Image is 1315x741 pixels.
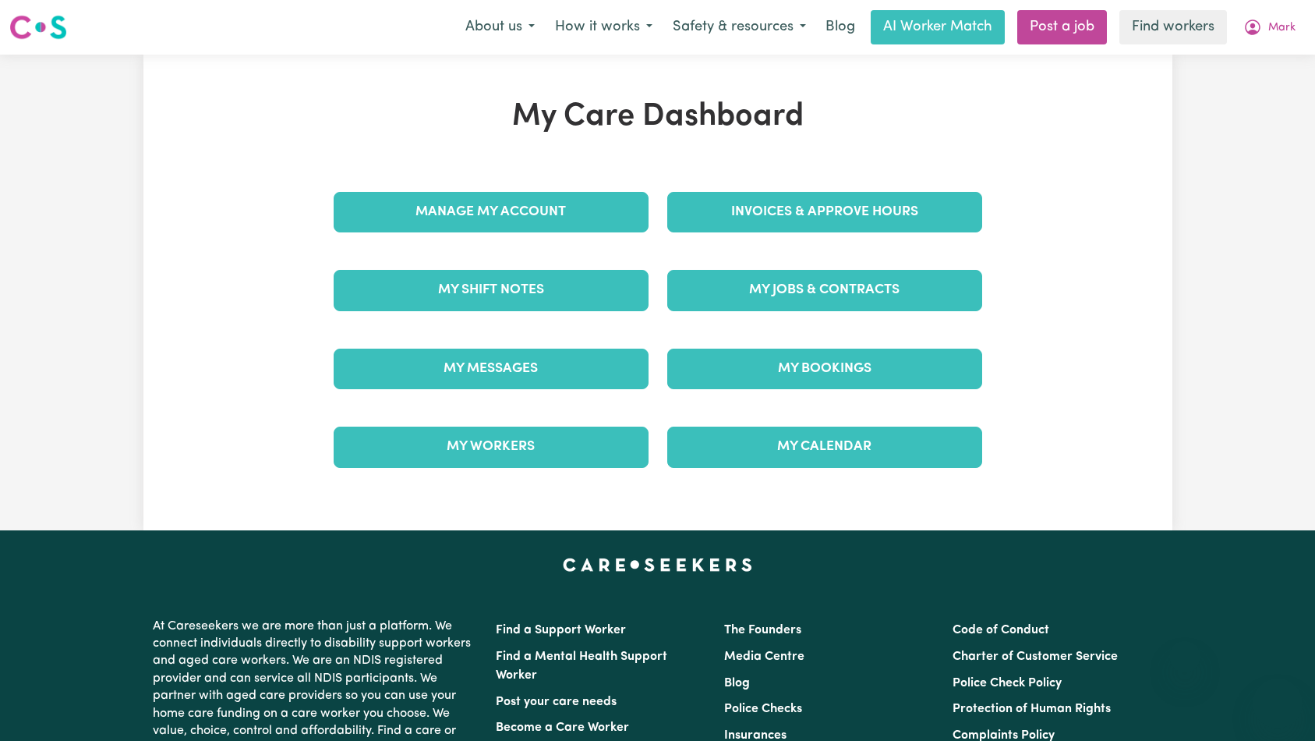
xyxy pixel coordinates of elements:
a: Police Check Policy [953,677,1062,690]
iframe: Close message [1169,641,1200,672]
a: Protection of Human Rights [953,703,1111,715]
a: Post your care needs [496,696,617,708]
a: Invoices & Approve Hours [667,192,982,232]
img: Careseekers logo [9,13,67,41]
button: About us [455,11,545,44]
a: Blog [816,10,864,44]
a: My Shift Notes [334,270,649,310]
a: My Messages [334,349,649,389]
button: Safety & resources [663,11,816,44]
iframe: Button to launch messaging window [1253,679,1303,729]
a: AI Worker Match [871,10,1005,44]
a: Careseekers home page [563,558,752,571]
a: My Workers [334,427,649,467]
a: My Jobs & Contracts [667,270,982,310]
a: Media Centre [724,651,804,663]
a: Manage My Account [334,192,649,232]
button: My Account [1233,11,1306,44]
button: How it works [545,11,663,44]
a: The Founders [724,624,801,636]
span: Mark [1268,19,1296,37]
a: Blog [724,677,750,690]
h1: My Care Dashboard [324,98,992,136]
a: Find workers [1119,10,1227,44]
a: Police Checks [724,703,802,715]
a: My Calendar [667,427,982,467]
a: Code of Conduct [953,624,1049,636]
a: Find a Mental Health Support Worker [496,651,667,682]
a: Charter of Customer Service [953,651,1118,663]
a: Post a job [1017,10,1107,44]
a: Find a Support Worker [496,624,626,636]
a: Careseekers logo [9,9,67,45]
a: Become a Care Worker [496,721,629,734]
a: My Bookings [667,349,982,389]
